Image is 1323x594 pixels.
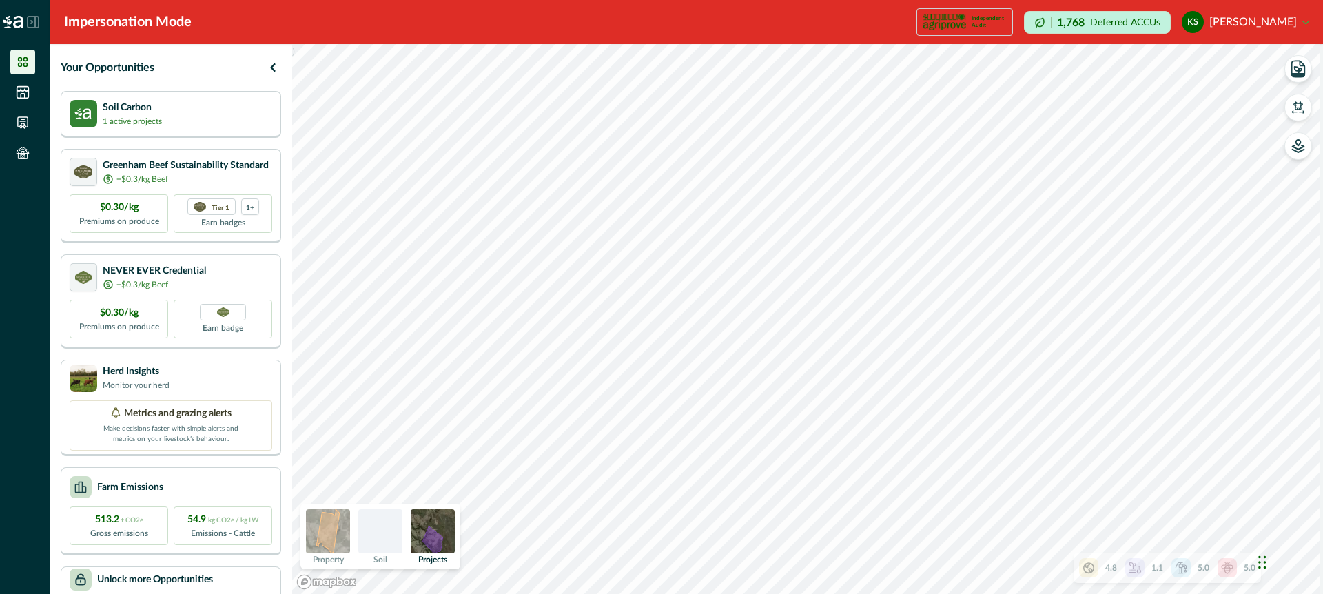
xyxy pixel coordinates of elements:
[1198,562,1209,574] p: 5.0
[203,320,243,334] p: Earn badge
[3,16,23,28] img: Logo
[103,115,162,127] p: 1 active projects
[61,59,154,76] p: Your Opportunities
[241,198,259,215] div: more credentials avaialble
[201,215,245,229] p: Earn badges
[306,509,350,553] img: property preview
[1258,542,1266,583] div: Drag
[923,11,966,33] img: certification logo
[103,264,206,278] p: NEVER EVER Credential
[1244,562,1255,574] p: 5.0
[97,480,163,495] p: Farm Emissions
[194,202,206,212] img: certification logo
[217,307,229,318] img: Greenham NEVER EVER certification badge
[208,517,259,524] span: kg CO2e / kg LW
[191,527,255,540] p: Emissions - Cattle
[75,271,92,285] img: certification logo
[102,421,240,444] p: Make decisions faster with simple alerts and metrics on your livestock’s behaviour.
[296,574,357,590] a: Mapbox logo
[103,379,170,391] p: Monitor your herd
[1090,17,1160,28] p: Deferred ACCUs
[90,527,148,540] p: Gross emissions
[373,555,387,564] p: Soil
[246,203,254,212] p: 1+
[1151,562,1163,574] p: 1.1
[124,407,232,421] p: Metrics and grazing alerts
[1105,562,1117,574] p: 4.8
[103,158,269,173] p: Greenham Beef Sustainability Standard
[79,320,159,333] p: Premiums on produce
[74,165,92,179] img: certification logo
[79,215,159,227] p: Premiums on produce
[97,573,213,587] p: Unlock more Opportunities
[1057,17,1085,28] p: 1,768
[1254,528,1323,594] iframe: Chat Widget
[95,513,143,527] p: 513.2
[116,173,168,185] p: +$0.3/kg Beef
[100,201,139,215] p: $0.30/kg
[313,555,344,564] p: Property
[972,15,1007,29] p: Independent Audit
[187,513,259,527] p: 54.9
[103,101,162,115] p: Soil Carbon
[292,44,1320,594] canvas: Map
[121,517,143,524] span: t CO2e
[116,278,168,291] p: +$0.3/kg Beef
[418,555,447,564] p: Projects
[1182,6,1309,39] button: karen scanlan[PERSON_NAME]
[103,365,170,379] p: Herd Insights
[64,12,192,32] div: Impersonation Mode
[411,509,455,553] img: projects preview
[212,203,229,212] p: Tier 1
[100,306,139,320] p: $0.30/kg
